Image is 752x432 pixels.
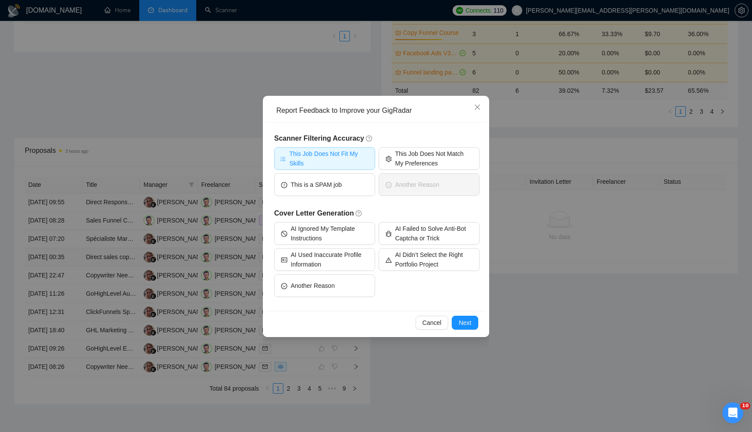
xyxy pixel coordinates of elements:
[466,96,489,119] button: Close
[274,222,375,245] button: stopAI Ignored My Template Instructions
[379,173,480,196] button: frownAnother Reason
[356,210,363,217] span: question-circle
[379,248,480,271] button: warningAI Didn’t Select the Right Portfolio Project
[452,316,478,330] button: Next
[281,230,287,236] span: stop
[274,173,375,196] button: exclamation-circleThis is a SPAM job
[722,402,743,423] iframe: Intercom live chat
[386,155,392,162] span: setting
[379,222,480,245] button: bugAI Failed to Solve Anti-Bot Captcha or Trick
[291,180,342,189] span: This is a SPAM job
[274,133,480,144] h5: Scanner Filtering Accuracy
[379,147,480,170] button: settingThis Job Does Not Match My Preferences
[291,250,368,269] span: AI Used Inaccurate Profile Information
[386,256,392,263] span: warning
[366,135,373,142] span: question-circle
[386,230,392,236] span: bug
[276,106,482,115] div: Report Feedback to Improve your GigRadar
[395,250,473,269] span: AI Didn’t Select the Right Portfolio Project
[281,256,287,263] span: idcard
[291,281,335,290] span: Another Reason
[291,224,368,243] span: AI Ignored My Template Instructions
[474,104,481,111] span: close
[289,149,369,168] span: This Job Does Not Fit My Skills
[281,181,287,188] span: exclamation-circle
[274,248,375,271] button: idcardAI Used Inaccurate Profile Information
[274,274,375,297] button: frownAnother Reason
[281,282,287,289] span: frown
[459,318,471,327] span: Next
[395,224,473,243] span: AI Failed to Solve Anti-Bot Captcha or Trick
[416,316,449,330] button: Cancel
[423,318,442,327] span: Cancel
[274,147,375,170] button: barsThis Job Does Not Fit My Skills
[280,155,286,162] span: bars
[395,149,473,168] span: This Job Does Not Match My Preferences
[274,208,480,219] h5: Cover Letter Generation
[740,402,750,409] span: 10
